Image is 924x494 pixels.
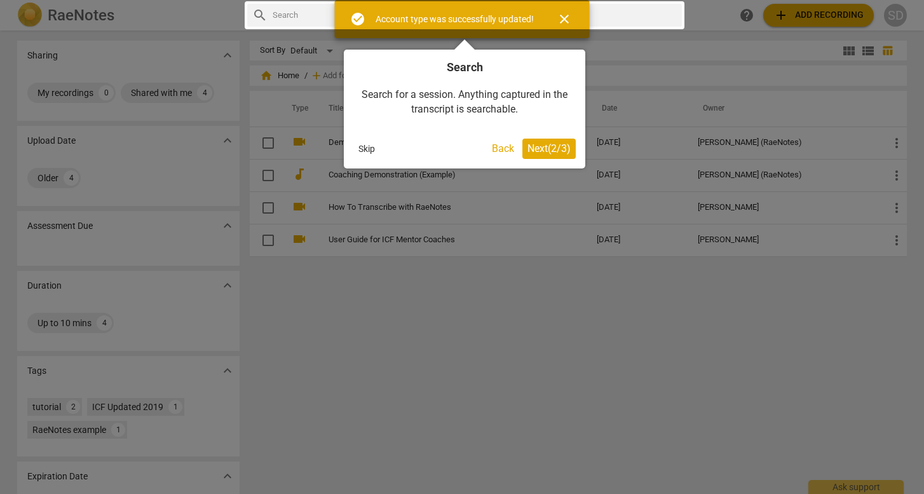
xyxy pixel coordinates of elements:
button: Next [522,139,576,159]
button: Skip [353,139,380,158]
button: Back [487,139,519,159]
div: Search for a session. Anything captured in the transcript is searchable. [353,75,576,129]
h4: Search [353,59,576,75]
span: Next ( 2 / 3 ) [527,142,571,154]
